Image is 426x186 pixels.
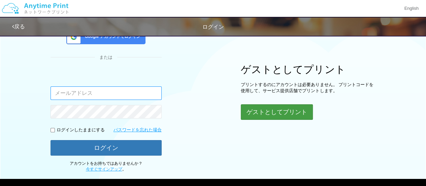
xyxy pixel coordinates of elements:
p: アカウントをお持ちではありませんか？ [51,161,162,172]
a: 今すぐサインアップ [86,167,122,171]
input: メールアドレス [51,86,162,100]
span: Google アカウントでログイン [82,34,140,39]
span: ログイン [202,24,224,30]
p: プリントするのにアカウントは必要ありません。 プリントコードを使用して、サービス提供店舗でプリントします。 [241,82,375,94]
h1: ゲストとしてプリント [241,64,375,75]
div: または [51,54,162,61]
p: ログインしたままにする [57,127,105,133]
a: 戻る [12,24,25,29]
button: ログイン [51,140,162,156]
button: ゲストとしてプリント [241,104,313,120]
a: パスワードを忘れた場合 [113,127,162,133]
span: 。 [86,167,126,171]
